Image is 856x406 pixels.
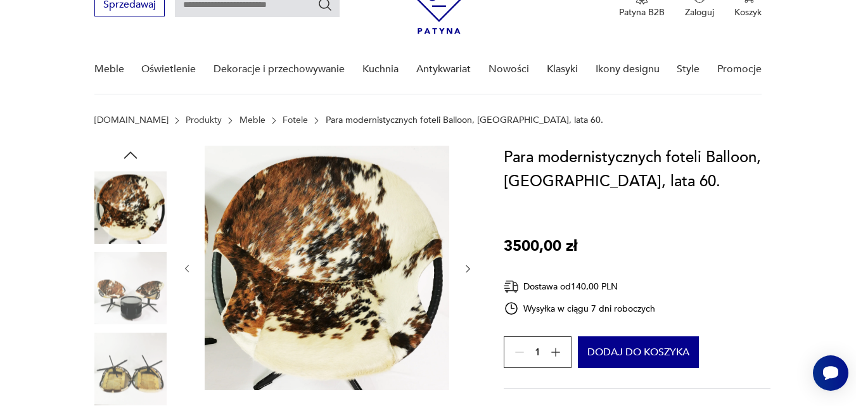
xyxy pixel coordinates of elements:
p: 3500,00 zł [504,234,577,258]
a: Style [677,45,699,94]
img: Ikona dostawy [504,279,519,295]
a: Meble [94,45,124,94]
h1: Para modernistycznych foteli Balloon, [GEOGRAPHIC_DATA], lata 60. [504,146,771,194]
img: Zdjęcie produktu Para modernistycznych foteli Balloon, Niemcy, lata 60. [94,252,167,324]
a: Sprzedawaj [94,1,165,10]
a: Ikony designu [596,45,660,94]
img: Zdjęcie produktu Para modernistycznych foteli Balloon, Niemcy, lata 60. [94,171,167,243]
a: Fotele [283,115,308,125]
a: Antykwariat [416,45,471,94]
a: Kuchnia [362,45,399,94]
a: Oświetlenie [141,45,196,94]
p: Patyna B2B [619,6,665,18]
div: Wysyłka w ciągu 7 dni roboczych [504,301,656,316]
img: Zdjęcie produktu Para modernistycznych foteli Balloon, Niemcy, lata 60. [94,333,167,405]
p: Para modernistycznych foteli Balloon, [GEOGRAPHIC_DATA], lata 60. [326,115,603,125]
a: Produkty [186,115,222,125]
img: Zdjęcie produktu Para modernistycznych foteli Balloon, Niemcy, lata 60. [205,146,449,390]
p: Zaloguj [685,6,714,18]
a: [DOMAIN_NAME] [94,115,169,125]
a: Promocje [717,45,762,94]
a: Nowości [489,45,529,94]
div: Dostawa od 140,00 PLN [504,279,656,295]
span: 1 [535,348,540,357]
p: Koszyk [734,6,762,18]
iframe: Smartsupp widget button [813,355,848,391]
a: Klasyki [547,45,578,94]
a: Dekoracje i przechowywanie [214,45,345,94]
a: Meble [240,115,265,125]
button: Dodaj do koszyka [578,336,699,368]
